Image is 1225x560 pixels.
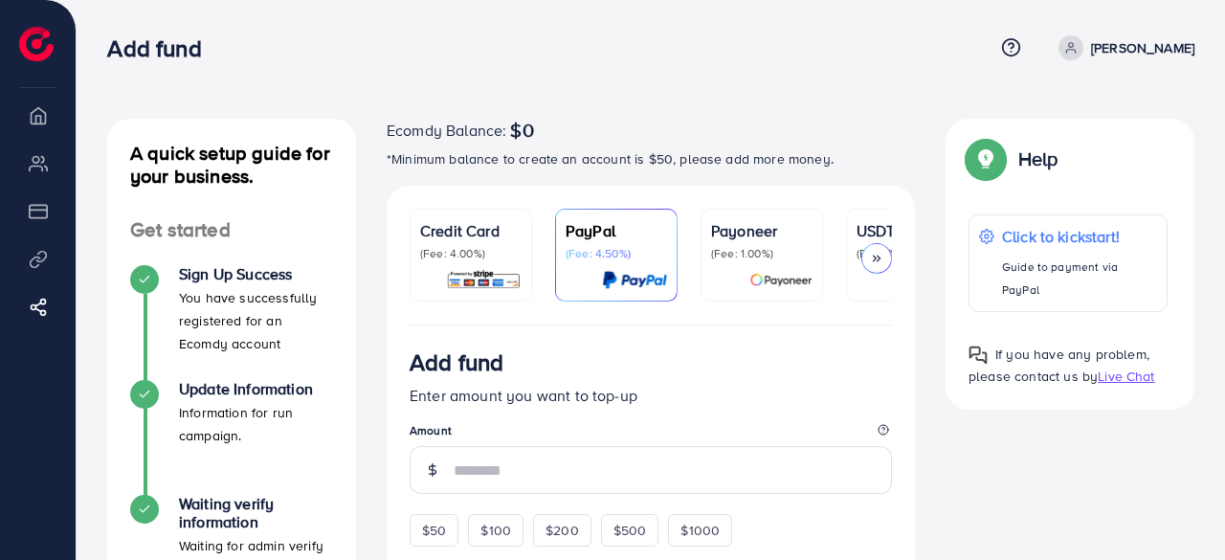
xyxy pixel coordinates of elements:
p: USDT [857,219,958,242]
p: Help [1018,147,1058,170]
span: If you have any problem, please contact us by [969,345,1149,386]
img: card [446,269,522,291]
h4: Waiting verify information [179,495,333,531]
p: *Minimum balance to create an account is $50, please add more money. [387,147,915,170]
span: Ecomdy Balance: [387,119,506,142]
img: Popup guide [969,346,988,365]
li: Sign Up Success [107,265,356,380]
p: Click to kickstart! [1002,225,1157,248]
img: card [602,269,667,291]
p: (Fee: 4.00%) [420,246,522,261]
span: $50 [422,521,446,540]
a: [PERSON_NAME] [1051,35,1194,60]
img: card [749,269,813,291]
p: Information for run campaign. [179,401,333,447]
img: logo [19,27,54,61]
p: Guide to payment via PayPal [1002,256,1157,302]
h4: Sign Up Success [179,265,333,283]
span: $1000 [680,521,720,540]
li: Update Information [107,380,356,495]
span: $200 [546,521,579,540]
h4: Get started [107,218,356,242]
h4: Update Information [179,380,333,398]
p: [PERSON_NAME] [1091,36,1194,59]
p: (Fee: 4.50%) [566,246,667,261]
p: Credit Card [420,219,522,242]
h3: Add fund [107,34,216,62]
span: Live Chat [1098,367,1154,386]
span: $0 [510,119,533,142]
p: Payoneer [711,219,813,242]
p: (Fee: 0.00%) [857,246,958,261]
p: PayPal [566,219,667,242]
p: (Fee: 1.00%) [711,246,813,261]
img: Popup guide [969,142,1003,176]
legend: Amount [410,422,892,446]
p: You have successfully registered for an Ecomdy account [179,286,333,355]
p: Enter amount you want to top-up [410,384,892,407]
span: $100 [480,521,511,540]
h3: Add fund [410,348,503,376]
h4: A quick setup guide for your business. [107,142,356,188]
span: $500 [613,521,647,540]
